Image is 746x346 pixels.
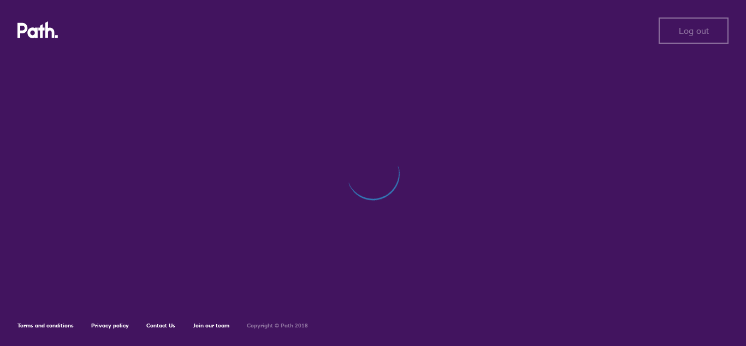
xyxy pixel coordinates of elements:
[679,26,709,36] span: Log out
[146,322,175,329] a: Contact Us
[247,322,308,329] h6: Copyright © Path 2018
[659,17,729,44] button: Log out
[17,322,74,329] a: Terms and conditions
[91,322,129,329] a: Privacy policy
[193,322,229,329] a: Join our team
